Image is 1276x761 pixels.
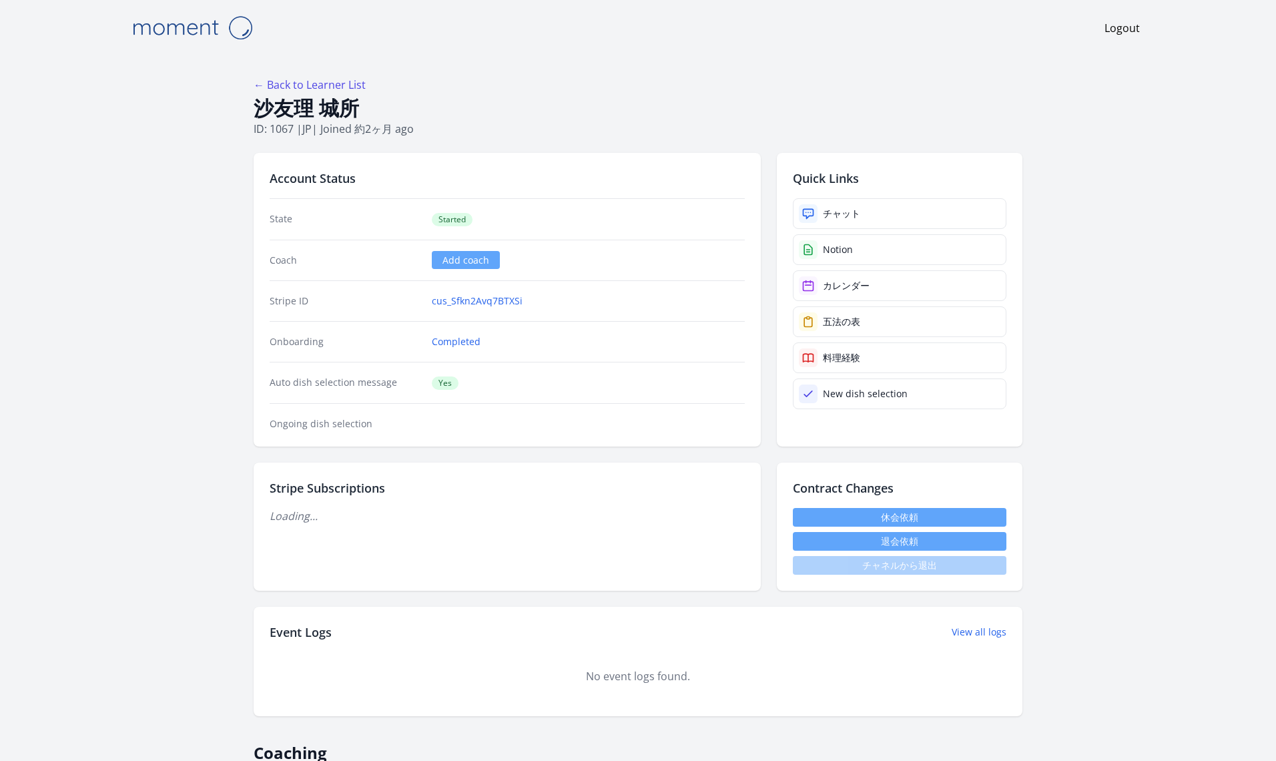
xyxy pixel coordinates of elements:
div: カレンダー [823,279,870,292]
a: 五法の表 [793,306,1006,337]
dt: Auto dish selection message [270,376,421,390]
p: Loading... [270,508,745,524]
div: チャット [823,207,860,220]
a: View all logs [952,625,1006,639]
a: 料理経験 [793,342,1006,373]
a: 休会依頼 [793,508,1006,527]
div: Notion [823,243,853,256]
a: cus_Sfkn2Avq7BTXSi [432,294,523,308]
a: Logout [1104,20,1140,36]
span: チャネルから退出 [793,556,1006,575]
span: Yes [432,376,458,390]
a: Add coach [432,251,500,269]
a: Notion [793,234,1006,265]
div: 料理経験 [823,351,860,364]
dt: Onboarding [270,335,421,348]
dt: Coach [270,254,421,267]
a: チャット [793,198,1006,229]
span: Started [432,213,472,226]
dt: Stripe ID [270,294,421,308]
p: ID: 1067 | | Joined 約2ヶ月 ago [254,121,1022,137]
button: 退会依頼 [793,532,1006,551]
div: 五法の表 [823,315,860,328]
div: New dish selection [823,387,908,401]
dt: State [270,212,421,226]
a: New dish selection [793,378,1006,409]
dt: Ongoing dish selection [270,417,421,431]
h2: Stripe Subscriptions [270,479,745,497]
a: ← Back to Learner List [254,77,366,92]
a: Completed [432,335,481,348]
a: カレンダー [793,270,1006,301]
div: No event logs found. [270,668,1006,684]
span: jp [302,121,312,136]
h1: 沙友理 城所 [254,95,1022,121]
h2: Account Status [270,169,745,188]
h2: Event Logs [270,623,332,642]
h2: Quick Links [793,169,1006,188]
h2: Contract Changes [793,479,1006,497]
img: Moment [125,11,259,45]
